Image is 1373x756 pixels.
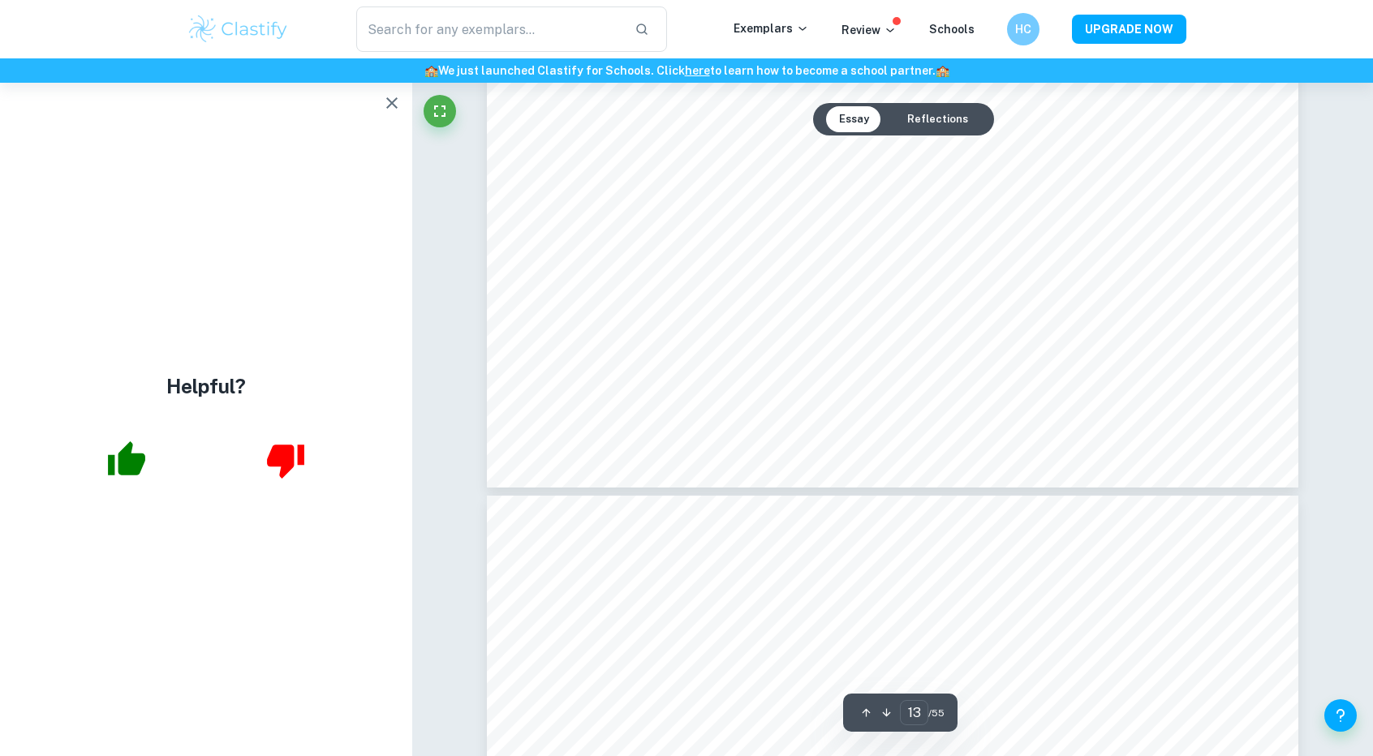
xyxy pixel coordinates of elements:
[929,23,975,36] a: Schools
[928,706,945,720] span: / 55
[734,19,809,37] p: Exemplars
[1007,13,1039,45] button: HC
[3,62,1370,79] h6: We just launched Clastify for Schools. Click to learn how to become a school partner.
[936,64,949,77] span: 🏫
[356,6,622,52] input: Search for any exemplars...
[424,64,438,77] span: 🏫
[187,13,290,45] img: Clastify logo
[894,106,981,132] button: Reflections
[1072,15,1186,44] button: UPGRADE NOW
[841,21,897,39] p: Review
[1014,20,1033,38] h6: HC
[1324,699,1357,732] button: Help and Feedback
[424,95,456,127] button: Fullscreen
[166,372,246,401] h4: Helpful?
[826,106,882,132] button: Essay
[685,64,710,77] a: here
